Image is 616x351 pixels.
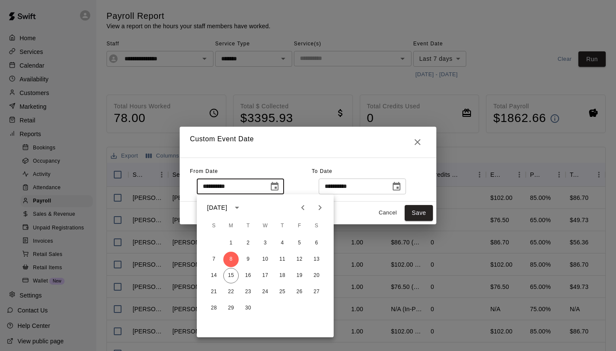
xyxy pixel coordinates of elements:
[258,284,273,300] button: 24
[206,300,222,316] button: 28
[309,284,324,300] button: 27
[206,252,222,267] button: 7
[240,300,256,316] button: 30
[258,252,273,267] button: 10
[309,268,324,283] button: 20
[223,300,239,316] button: 29
[266,178,283,195] button: Choose date, selected date is Sep 8, 2025
[190,168,218,174] span: From Date
[223,217,239,235] span: Monday
[309,252,324,267] button: 13
[240,235,256,251] button: 2
[275,217,290,235] span: Thursday
[258,217,273,235] span: Wednesday
[223,268,239,283] button: 15
[240,284,256,300] button: 23
[240,252,256,267] button: 9
[223,252,239,267] button: 8
[240,268,256,283] button: 16
[275,268,290,283] button: 18
[292,252,307,267] button: 12
[206,268,222,283] button: 14
[207,203,227,212] div: [DATE]
[312,168,332,174] span: To Date
[240,217,256,235] span: Tuesday
[292,217,307,235] span: Friday
[206,284,222,300] button: 21
[275,284,290,300] button: 25
[206,217,222,235] span: Sunday
[374,206,401,220] button: Cancel
[292,268,307,283] button: 19
[275,235,290,251] button: 4
[275,252,290,267] button: 11
[311,199,329,216] button: Next month
[409,134,426,151] button: Close
[230,200,244,215] button: calendar view is open, switch to year view
[388,178,405,195] button: Choose date, selected date is Sep 15, 2025
[292,235,307,251] button: 5
[258,268,273,283] button: 17
[309,217,324,235] span: Saturday
[258,235,273,251] button: 3
[294,199,311,216] button: Previous month
[223,284,239,300] button: 22
[405,205,433,221] button: Save
[309,235,324,251] button: 6
[180,127,436,158] h2: Custom Event Date
[223,235,239,251] button: 1
[292,284,307,300] button: 26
